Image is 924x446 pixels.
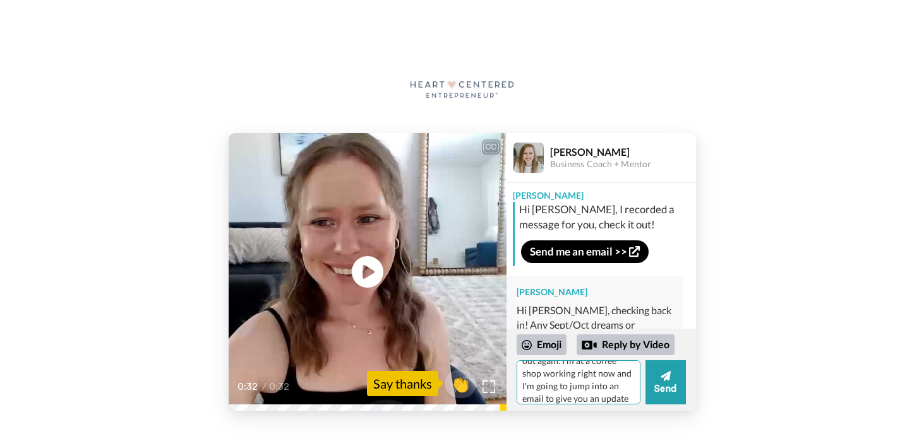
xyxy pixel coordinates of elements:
div: [PERSON_NAME] [517,286,673,298]
span: 0:32 [237,379,260,394]
div: Hi [PERSON_NAME], I recorded a message for you, check it out! [519,202,693,232]
span: / [262,379,267,394]
img: logo [405,64,519,114]
span: 👏 [445,373,476,394]
img: Full screen [483,380,495,393]
div: Business Coach + Mentor [550,159,695,170]
div: Say thanks [367,371,438,396]
span: 0:32 [269,379,291,394]
div: Emoji [517,334,567,355]
div: [PERSON_NAME] [550,146,695,158]
img: Profile Image [513,143,544,173]
div: Hi [PERSON_NAME], checking back in! Any Sept/Oct dreams or launches in the works? 😍 xx [PERSON_NAME] [517,303,673,361]
textarea: Hi [PERSON_NAME]! Thank you so much for reaching out again. I'm at a coffee shop working right no... [517,360,640,404]
div: Reply by Video [577,334,675,356]
div: Reply by Video [582,337,597,353]
div: [PERSON_NAME] [507,183,696,202]
a: Send me an email >> [519,238,651,265]
button: 👏 [445,370,476,398]
button: Send [645,360,686,404]
div: CC [483,141,499,153]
